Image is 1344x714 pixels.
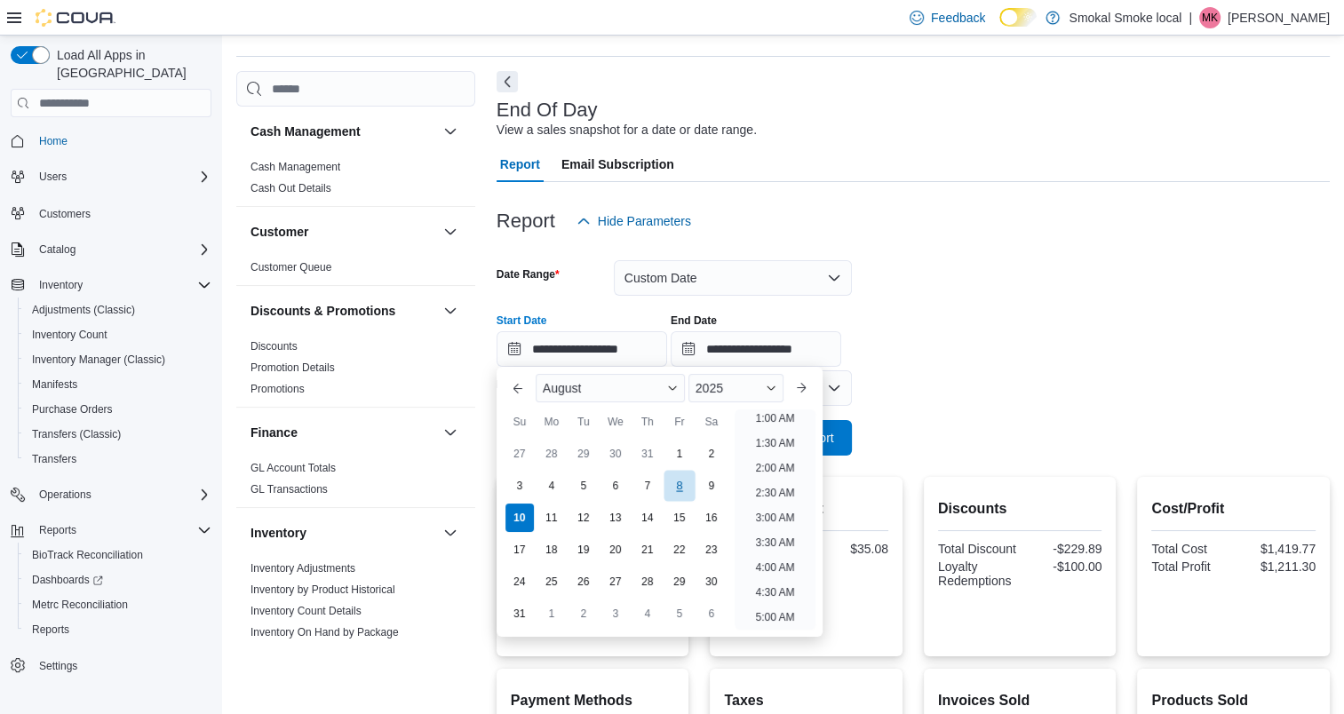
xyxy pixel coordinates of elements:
[18,617,219,642] button: Reports
[543,381,582,395] span: August
[697,472,726,500] div: day-9
[4,237,219,262] button: Catalog
[25,324,211,345] span: Inventory Count
[25,324,115,345] a: Inventory Count
[500,147,540,182] span: Report
[25,349,211,370] span: Inventory Manager (Classic)
[25,424,211,445] span: Transfers (Classic)
[32,427,121,441] span: Transfers (Classic)
[251,223,436,241] button: Customer
[665,504,694,532] div: day-15
[633,440,662,468] div: day-31
[32,484,99,505] button: Operations
[251,302,436,320] button: Discounts & Promotions
[665,440,694,468] div: day-1
[18,372,219,397] button: Manifests
[1237,559,1316,574] div: $1,211.30
[633,599,662,628] div: day-4
[601,472,630,500] div: day-6
[251,182,331,194] a: Cash Out Details
[1151,690,1316,711] h2: Products Sold
[25,448,84,470] a: Transfers
[1151,498,1316,520] h2: Cost/Profit
[1237,542,1316,556] div: $1,419.77
[1228,7,1330,28] p: [PERSON_NAME]
[601,408,630,436] div: We
[25,544,211,566] span: BioTrack Reconciliation
[505,535,534,564] div: day-17
[1023,542,1101,556] div: -$229.89
[32,131,75,152] a: Home
[748,432,801,454] li: 1:30 AM
[251,562,355,575] a: Inventory Adjustments
[505,472,534,500] div: day-3
[697,567,726,596] div: day-30
[251,361,335,375] span: Promotion Details
[440,422,461,443] button: Finance
[938,690,1102,711] h2: Invoices Sold
[697,504,726,532] div: day-16
[32,623,69,637] span: Reports
[999,27,1000,28] span: Dark Mode
[938,559,1016,588] div: Loyalty Redemptions
[601,567,630,596] div: day-27
[537,472,566,500] div: day-4
[251,461,336,475] span: GL Account Totals
[25,424,128,445] a: Transfers (Classic)
[633,408,662,436] div: Th
[497,313,547,328] label: Start Date
[1202,7,1218,28] span: MK
[25,349,172,370] a: Inventory Manager (Classic)
[4,273,219,297] button: Inventory
[251,160,340,174] span: Cash Management
[39,242,76,257] span: Catalog
[18,543,219,567] button: BioTrack Reconciliation
[665,599,694,628] div: day-5
[251,482,328,496] span: GL Transactions
[32,274,211,296] span: Inventory
[601,440,630,468] div: day-30
[32,303,135,317] span: Adjustments (Classic)
[251,583,395,596] a: Inventory by Product Historical
[251,625,399,639] span: Inventory On Hand by Package
[633,567,662,596] div: day-28
[748,408,801,429] li: 1:00 AM
[32,548,143,562] span: BioTrack Reconciliation
[251,302,395,320] h3: Discounts & Promotions
[536,374,685,402] div: Button. Open the month selector. August is currently selected.
[748,507,801,528] li: 3:00 AM
[18,422,219,447] button: Transfers (Classic)
[748,607,801,628] li: 5:00 AM
[18,297,219,322] button: Adjustments (Classic)
[696,381,723,395] span: 2025
[569,535,598,564] div: day-19
[251,424,298,441] h3: Finance
[938,498,1102,520] h2: Discounts
[50,46,211,82] span: Load All Apps in [GEOGRAPHIC_DATA]
[251,626,399,639] a: Inventory On Hand by Package
[569,408,598,436] div: Tu
[688,374,783,402] div: Button. Open the year selector. 2025 is currently selected.
[25,299,211,321] span: Adjustments (Classic)
[787,374,815,402] button: Next month
[251,424,436,441] button: Finance
[504,374,532,402] button: Previous Month
[1151,542,1229,556] div: Total Cost
[32,353,165,367] span: Inventory Manager (Classic)
[39,170,67,184] span: Users
[497,99,598,121] h3: End Of Day
[4,128,219,154] button: Home
[4,653,219,678] button: Settings
[36,9,115,27] img: Cova
[236,457,475,507] div: Finance
[251,605,362,617] a: Inventory Count Details
[251,524,306,542] h3: Inventory
[1151,559,1229,574] div: Total Profit
[251,123,361,140] h3: Cash Management
[25,399,120,420] a: Purchase Orders
[505,504,534,532] div: day-10
[25,569,211,591] span: Dashboards
[633,472,662,500] div: day-7
[25,448,211,470] span: Transfers
[440,522,461,543] button: Inventory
